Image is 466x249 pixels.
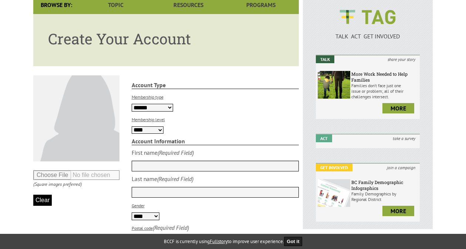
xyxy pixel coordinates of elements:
button: Clear [33,195,52,206]
i: (Required Field) [157,175,193,183]
label: Gender [132,203,145,208]
img: BCCF's TAG Logo [334,3,401,31]
a: TALK ACT GET INVOLVED [316,25,420,40]
a: more [382,103,414,113]
a: more [382,206,414,216]
i: (Required Field) [153,224,189,231]
i: share your story [383,55,420,63]
label: Membership type [132,94,163,100]
em: Act [316,134,332,142]
p: Families don’t face just one issue or problem; all of their challenges intersect. [351,83,418,99]
i: (Required Field) [158,149,194,156]
i: take a survey [388,134,420,142]
h6: BC Family Demographic Infographics [351,179,418,191]
a: Fullstory [210,238,227,245]
em: Get Involved [316,164,352,171]
h6: More Work Needed to Help Families [351,71,418,83]
h1: Create Your Account [48,29,284,48]
strong: Account Information [132,137,299,145]
em: Talk [316,55,334,63]
strong: Account Type [132,81,299,89]
p: Family Demographics by Regional District [351,191,418,202]
label: Membership level [132,117,165,122]
i: join a campaign [382,164,420,171]
button: Got it [284,237,303,246]
img: Default User Photo [33,75,119,161]
i: (Square images preferred) [33,181,82,187]
p: TALK ACT GET INVOLVED [316,33,420,40]
div: Last name [132,175,157,183]
div: First name [132,149,158,156]
label: Postal code [132,225,153,231]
